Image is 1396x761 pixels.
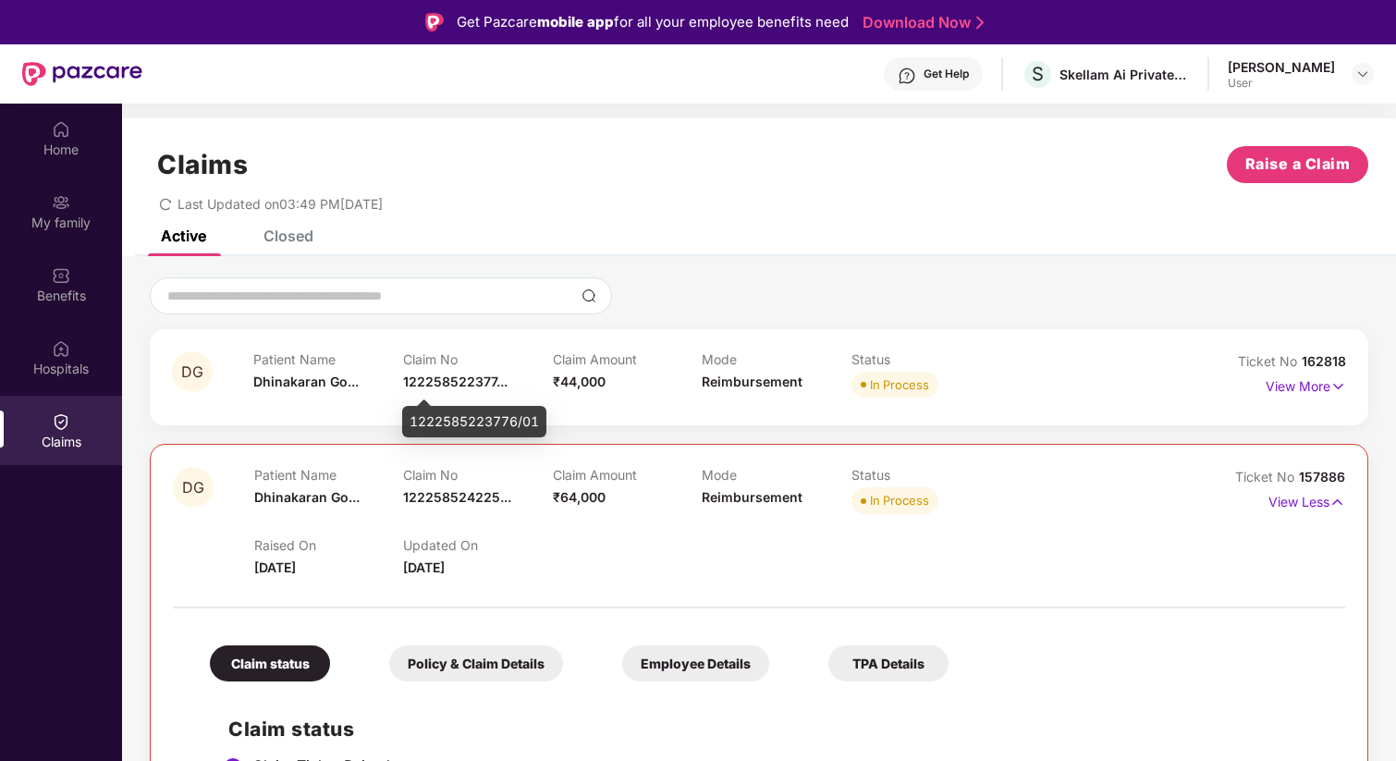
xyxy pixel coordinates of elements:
h2: Claim status [228,714,1327,744]
strong: mobile app [537,13,614,31]
div: Employee Details [622,645,769,681]
div: Active [161,227,206,245]
p: View Less [1268,487,1345,512]
h1: Claims [157,149,248,180]
span: Raise a Claim [1245,153,1351,176]
span: Reimbursement [702,489,802,505]
span: DG [181,364,203,380]
img: svg+xml;base64,PHN2ZyBpZD0iRHJvcGRvd24tMzJ4MzIiIHhtbG5zPSJodHRwOi8vd3d3LnczLm9yZy8yMDAwL3N2ZyIgd2... [1355,67,1370,81]
span: 162818 [1302,353,1346,369]
div: Policy & Claim Details [389,645,563,681]
p: Updated On [403,537,552,553]
img: svg+xml;base64,PHN2ZyBpZD0iSGVscC0zMngzMiIgeG1sbnM9Imh0dHA6Ly93d3cudzMub3JnLzIwMDAvc3ZnIiB3aWR0aD... [898,67,916,85]
p: Claim No [403,351,553,367]
button: Raise a Claim [1227,146,1368,183]
img: svg+xml;base64,PHN2ZyBpZD0iQ2xhaW0iIHhtbG5zPSJodHRwOi8vd3d3LnczLm9yZy8yMDAwL3N2ZyIgd2lkdGg9IjIwIi... [52,412,70,431]
span: 122258524225... [403,489,511,505]
p: Claim Amount [553,351,703,367]
div: 1222585223776/01 [402,406,546,437]
p: Status [851,351,1001,367]
div: In Process [870,375,929,394]
div: Get Help [924,67,969,81]
span: Reimbursement [702,374,802,389]
div: Get Pazcare for all your employee benefits need [457,11,849,33]
span: ₹64,000 [553,489,606,505]
span: Last Updated on 03:49 PM[DATE] [178,196,383,212]
div: [PERSON_NAME] [1228,58,1335,76]
span: [DATE] [403,559,445,575]
img: svg+xml;base64,PHN2ZyB3aWR0aD0iMjAiIGhlaWdodD0iMjAiIHZpZXdCb3g9IjAgMCAyMCAyMCIgZmlsbD0ibm9uZSIgeG... [52,193,70,212]
p: Claim Amount [553,467,702,483]
img: svg+xml;base64,PHN2ZyBpZD0iU2VhcmNoLTMyeDMyIiB4bWxucz0iaHR0cDovL3d3dy53My5vcmcvMjAwMC9zdmciIHdpZH... [582,288,596,303]
div: Closed [263,227,313,245]
img: svg+xml;base64,PHN2ZyBpZD0iSG9tZSIgeG1sbnM9Imh0dHA6Ly93d3cudzMub3JnLzIwMDAvc3ZnIiB3aWR0aD0iMjAiIG... [52,120,70,139]
div: Claim status [210,645,330,681]
div: In Process [870,491,929,509]
div: User [1228,76,1335,91]
span: DG [182,480,204,496]
img: New Pazcare Logo [22,62,142,86]
span: ₹44,000 [553,374,606,389]
span: redo [159,196,172,212]
span: [DATE] [254,559,296,575]
p: Mode [702,351,851,367]
p: Claim No [403,467,552,483]
p: Raised On [254,537,403,553]
img: svg+xml;base64,PHN2ZyBpZD0iSG9zcGl0YWxzIiB4bWxucz0iaHR0cDovL3d3dy53My5vcmcvMjAwMC9zdmciIHdpZHRoPS... [52,339,70,358]
img: svg+xml;base64,PHN2ZyB4bWxucz0iaHR0cDovL3d3dy53My5vcmcvMjAwMC9zdmciIHdpZHRoPSIxNyIgaGVpZ2h0PSIxNy... [1330,376,1346,397]
span: Dhinakaran Go... [254,489,360,505]
p: Patient Name [254,467,403,483]
p: Status [851,467,1000,483]
div: Skellam Ai Private Limited [1059,66,1189,83]
span: 157886 [1299,469,1345,485]
img: Logo [425,13,444,31]
p: View More [1266,372,1346,397]
span: Ticket No [1235,469,1299,485]
img: svg+xml;base64,PHN2ZyBpZD0iQmVuZWZpdHMiIHhtbG5zPSJodHRwOi8vd3d3LnczLm9yZy8yMDAwL3N2ZyIgd2lkdGg9Ij... [52,266,70,285]
img: Stroke [976,13,984,32]
span: Dhinakaran Go... [253,374,359,389]
p: Mode [702,467,851,483]
span: Ticket No [1238,353,1302,369]
span: 122258522377... [403,374,508,389]
span: S [1032,63,1044,85]
img: svg+xml;base64,PHN2ZyB4bWxucz0iaHR0cDovL3d3dy53My5vcmcvMjAwMC9zdmciIHdpZHRoPSIxNyIgaGVpZ2h0PSIxNy... [1329,492,1345,512]
div: TPA Details [828,645,949,681]
p: Patient Name [253,351,403,367]
a: Download Now [863,13,978,32]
